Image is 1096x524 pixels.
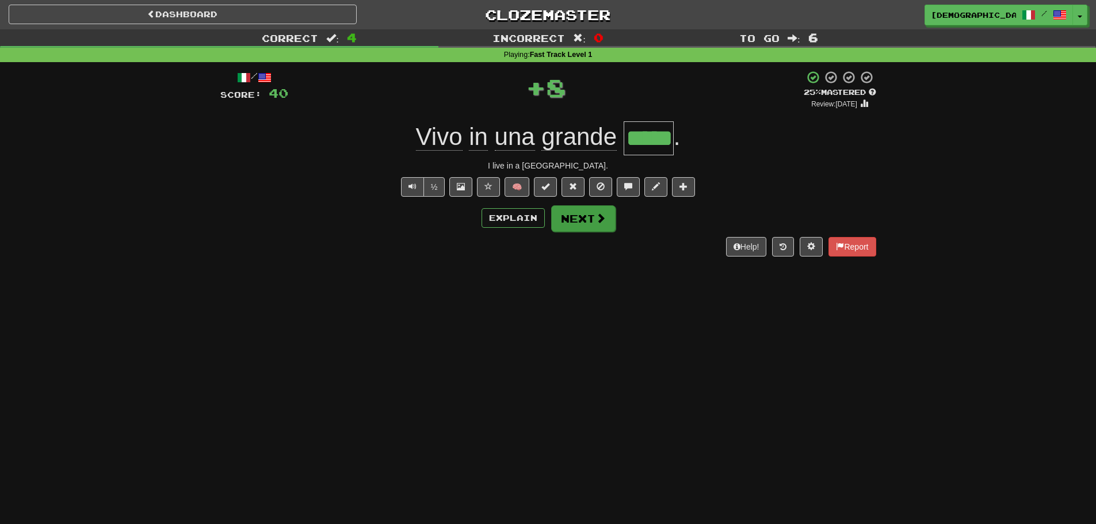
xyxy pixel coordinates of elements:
[477,177,500,197] button: Favorite sentence (alt+f)
[220,90,262,100] span: Score:
[326,33,339,43] span: :
[672,177,695,197] button: Add to collection (alt+a)
[482,208,545,228] button: Explain
[269,86,288,100] span: 40
[492,32,565,44] span: Incorrect
[416,123,463,151] span: Vivo
[469,123,488,151] span: in
[828,237,876,257] button: Report
[526,70,546,105] span: +
[220,160,876,171] div: I live in a [GEOGRAPHIC_DATA].
[589,177,612,197] button: Ignore sentence (alt+i)
[674,123,681,150] span: .
[551,205,616,232] button: Next
[644,177,667,197] button: Edit sentence (alt+d)
[594,30,604,44] span: 0
[811,100,857,108] small: Review: [DATE]
[541,123,617,151] span: grande
[347,30,357,44] span: 4
[534,177,557,197] button: Set this sentence to 100% Mastered (alt+m)
[739,32,780,44] span: To go
[401,177,424,197] button: Play sentence audio (ctl+space)
[449,177,472,197] button: Show image (alt+x)
[399,177,445,197] div: Text-to-speech controls
[788,33,800,43] span: :
[804,87,821,97] span: 25 %
[262,32,318,44] span: Correct
[931,10,1016,20] span: [DEMOGRAPHIC_DATA]
[530,51,593,59] strong: Fast Track Level 1
[726,237,767,257] button: Help!
[772,237,794,257] button: Round history (alt+y)
[505,177,529,197] button: 🧠
[562,177,585,197] button: Reset to 0% Mastered (alt+r)
[925,5,1073,25] a: [DEMOGRAPHIC_DATA] /
[804,87,876,98] div: Mastered
[546,73,566,102] span: 8
[573,33,586,43] span: :
[374,5,722,25] a: Clozemaster
[220,70,288,85] div: /
[617,177,640,197] button: Discuss sentence (alt+u)
[9,5,357,24] a: Dashboard
[1041,9,1047,17] span: /
[808,30,818,44] span: 6
[423,177,445,197] button: ½
[495,123,535,151] span: una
